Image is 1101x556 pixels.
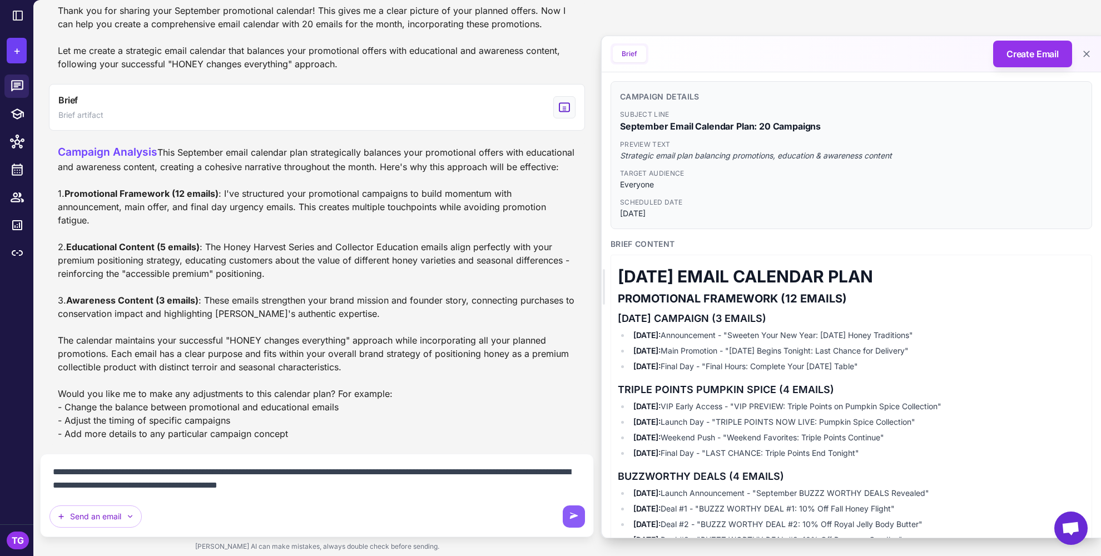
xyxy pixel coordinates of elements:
strong: [DATE]: [633,346,661,355]
a: Open chat [1054,512,1088,545]
span: Subject Line [620,110,1083,120]
li: Launch Announcement - "September BUZZZ WORTHY DEALS Revealed" [630,487,1085,500]
span: Create Email [1006,47,1059,61]
span: Preview Text [620,140,1083,150]
div: TG [7,532,29,549]
li: VIP Early Access - "VIP PREVIEW: Triple Points on Pumpkin Spice Collection" [630,400,1085,413]
li: Main Promotion - "[DATE] Begins Tonight: Last Chance for Delivery" [630,344,1085,358]
strong: [DATE]: [633,504,661,513]
span: Campaign Analysis [58,145,157,158]
button: View generated Brief [49,84,585,131]
div: [PERSON_NAME] AI can make mistakes, always double check before sending. [40,537,594,556]
button: Create Email [993,41,1072,67]
h3: Campaign Details [620,91,1083,103]
span: September Email Calendar Plan: 20 Campaigns [620,120,1083,133]
span: Strategic email plan balancing promotions, education & awareness content [620,150,1083,162]
strong: Educational Content (5 emails) [66,241,200,252]
strong: [DATE]: [633,330,661,340]
span: Scheduled Date [620,197,1083,207]
strong: [DATE]: [633,535,661,544]
li: Final Day - "Final Hours: Complete Your [DATE] Table" [630,360,1085,373]
strong: [DATE]: [633,519,661,529]
h3: [DATE] CAMPAIGN (3 EMAILS) [618,311,1085,326]
strong: [DATE]: [633,488,661,498]
strong: Promotional Framework (12 emails) [65,188,219,199]
span: Target Audience [620,168,1083,178]
h3: Brief Content [611,238,1092,250]
strong: Awareness Content (3 emails) [66,295,199,306]
h3: BUZZWORTHY DEALS (4 EMAILS) [618,469,1085,484]
span: Brief artifact [58,109,103,121]
h2: PROMOTIONAL FRAMEWORK (12 EMAILS) [618,291,1085,306]
strong: [DATE]: [633,361,661,371]
li: Deal #3 - "BUZZZ WORTHY DEAL #3: 10% Off Beeswax Candles" [630,533,1085,547]
span: Everyone [620,178,1083,191]
h3: TRIPLE POINTS PUMPKIN SPICE (4 EMAILS) [618,382,1085,398]
button: Brief [613,46,646,62]
strong: [DATE]: [633,448,661,458]
div: This September email calendar plan strategically balances your promotional offers with educationa... [58,144,576,440]
span: + [13,42,21,59]
li: Deal #1 - "BUZZZ WORTHY DEAL #1: 10% Off Fall Honey Flight" [630,502,1085,515]
li: Weekend Push - "Weekend Favorites: Triple Points Continue" [630,431,1085,444]
li: Launch Day - "TRIPLE POINTS NOW LIVE: Pumpkin Spice Collection" [630,415,1085,429]
li: Announcement - "Sweeten Your New Year: [DATE] Honey Traditions" [630,329,1085,342]
li: Final Day - "LAST CHANCE: Triple Points End Tonight" [630,446,1085,460]
strong: [DATE]: [633,401,661,411]
span: [DATE] [620,207,1083,220]
li: Deal #2 - "BUZZZ WORTHY DEAL #2: 10% Off Royal Jelly Body Butter" [630,518,1085,531]
h1: [DATE] EMAIL CALENDAR PLAN [618,266,1085,286]
strong: [DATE]: [633,433,661,442]
strong: [DATE]: [633,417,661,426]
span: Brief [58,93,78,107]
button: Send an email [49,505,142,528]
button: + [7,38,27,63]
